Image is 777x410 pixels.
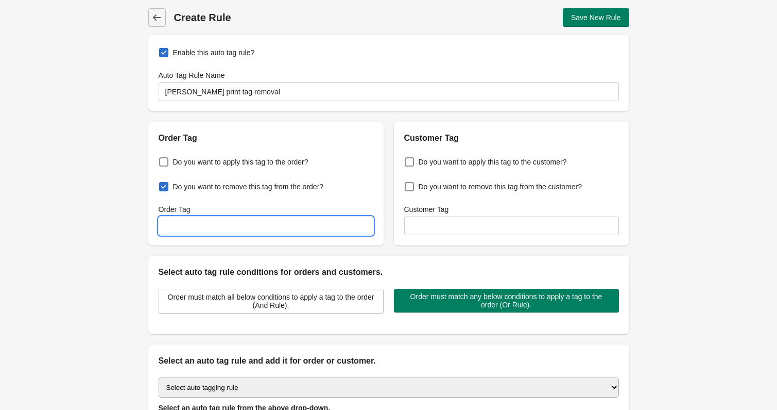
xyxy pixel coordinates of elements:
h2: Select an auto tag rule and add it for order or customer. [159,355,619,367]
span: Do you want to apply this tag to the order? [173,157,308,167]
span: Do you want to remove this tag from the customer? [419,182,582,192]
h2: Order Tag [159,132,373,144]
button: Order must match any below conditions to apply a tag to the order (Or Rule). [394,289,619,313]
span: Enable this auto tag rule? [173,47,255,58]
label: Auto Tag Rule Name [159,70,225,80]
span: Order must match all below conditions to apply a tag to the order (And Rule). [167,293,375,309]
label: Order Tag [159,204,191,215]
button: Save New Rule [563,8,629,27]
span: Do you want to apply this tag to the customer? [419,157,567,167]
label: Customer Tag [404,204,449,215]
button: Order must match all below conditions to apply a tag to the order (And Rule). [159,289,384,314]
h2: Select auto tag rule conditions for orders and customers. [159,266,619,278]
span: Save New Rule [571,13,621,22]
span: Do you want to remove this tag from the order? [173,182,324,192]
span: Order must match any below conditions to apply a tag to the order (Or Rule). [402,292,611,309]
h2: Customer Tag [404,132,619,144]
h1: Create Rule [174,10,389,25]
